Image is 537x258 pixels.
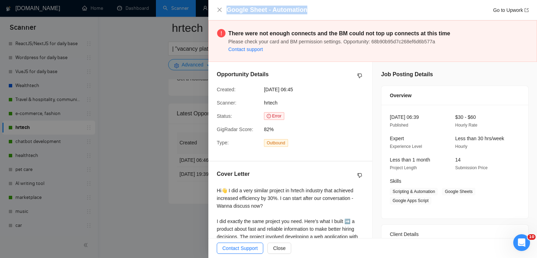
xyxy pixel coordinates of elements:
[455,165,488,170] span: Submission Price
[217,7,222,13] button: Close
[264,139,288,147] span: Outbound
[455,114,476,120] span: $30 - $60
[267,114,271,118] span: exclamation-circle
[217,29,225,37] span: exclamation-circle
[217,70,268,79] h5: Opportunity Details
[390,92,411,99] span: Overview
[390,225,520,244] div: Client Details
[390,114,419,120] span: [DATE] 06:39
[455,123,477,128] span: Hourly Rate
[228,39,435,44] span: Please check your card and BM permission settings. Opportunity: 68b90b95d7c268ef6d6b577a
[390,136,404,141] span: Expert
[390,144,422,149] span: Experience Level
[217,100,236,106] span: Scanner:
[357,73,362,79] span: dislike
[217,140,229,145] span: Type:
[217,243,263,254] button: Contact Support
[455,157,461,163] span: 14
[264,100,278,106] span: hrtech
[356,72,364,80] button: dislike
[390,123,408,128] span: Published
[390,157,430,163] span: Less than 1 month
[217,170,250,178] h5: Cover Letter
[528,234,536,240] span: 10
[442,188,475,195] span: Google Sheets
[356,171,364,180] button: dislike
[390,197,431,205] span: Google Apps Script
[228,30,450,36] strong: There were not enough connects and the BM could not top up connects at this time
[524,8,529,12] span: export
[264,112,284,120] span: Error
[390,178,401,184] span: Skills
[357,173,362,178] span: dislike
[455,144,467,149] span: Hourly
[513,234,530,251] iframe: Intercom live chat
[264,126,369,133] span: 82%
[455,136,504,141] span: Less than 30 hrs/week
[217,127,253,132] span: GigRadar Score:
[267,243,291,254] button: Close
[228,46,263,52] a: Contact support
[390,165,417,170] span: Project Length
[493,7,529,13] a: Go to Upworkexport
[381,70,433,79] h5: Job Posting Details
[273,244,286,252] span: Close
[217,7,222,13] span: close
[217,113,232,119] span: Status:
[222,244,258,252] span: Contact Support
[227,6,307,14] h4: Google Sheet - Automation
[264,86,369,93] span: [DATE] 06:45
[217,87,236,92] span: Created:
[390,188,438,195] span: Scripting & Automation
